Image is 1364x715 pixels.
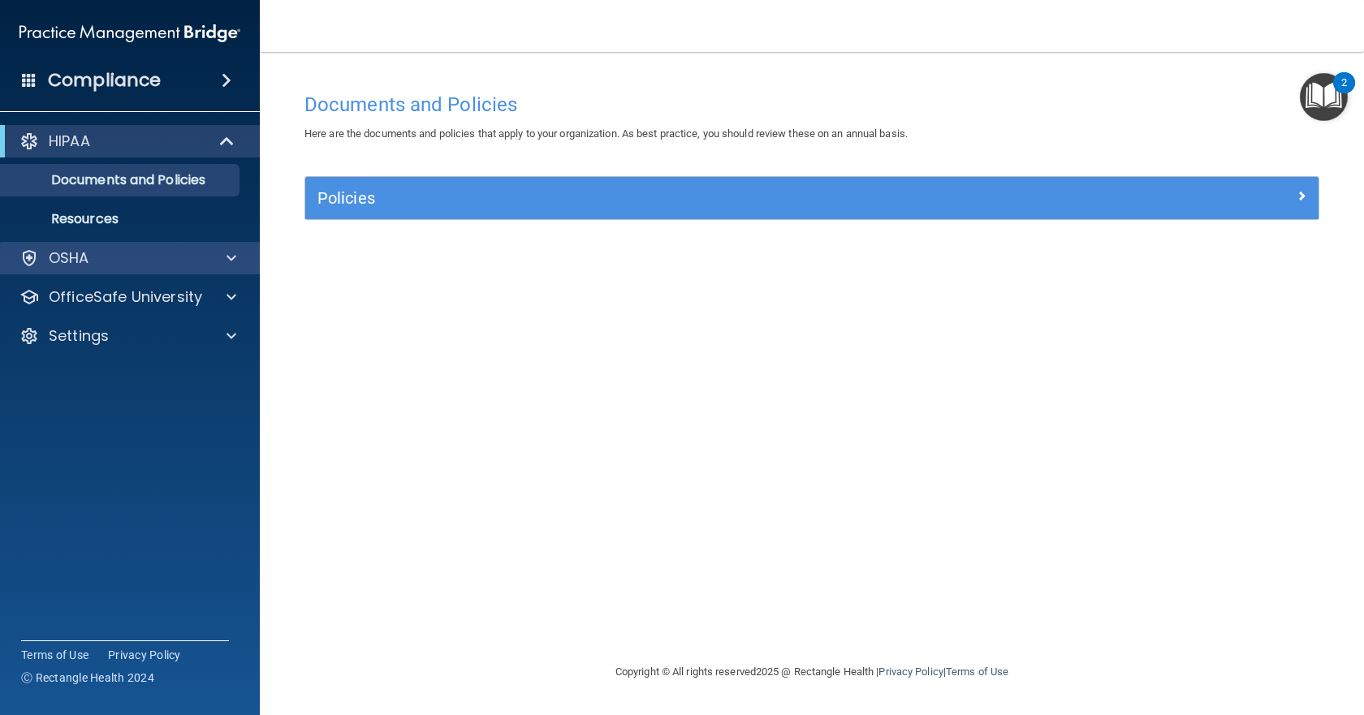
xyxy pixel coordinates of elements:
a: Terms of Use [21,647,88,663]
h5: Policies [317,189,1053,207]
img: PMB logo [19,17,240,50]
a: Privacy Policy [878,665,943,678]
span: Here are the documents and policies that apply to your organization. As best practice, you should... [304,127,908,140]
a: Privacy Policy [108,647,181,663]
div: 2 [1341,83,1347,104]
p: Settings [49,326,109,346]
a: OSHA [19,248,236,268]
p: OfficeSafe University [49,287,202,307]
a: Settings [19,326,236,346]
iframe: Drift Widget Chat Controller [1083,600,1345,665]
p: Resources [11,211,232,227]
div: Copyright © All rights reserved 2025 @ Rectangle Health | | [516,646,1108,698]
button: Open Resource Center, 2 new notifications [1300,73,1348,121]
a: HIPAA [19,131,235,151]
span: Ⓒ Rectangle Health 2024 [21,670,154,686]
a: Policies [317,185,1306,211]
h4: Compliance [48,69,161,92]
a: Terms of Use [946,665,1008,678]
h4: Documents and Policies [304,94,1319,115]
a: OfficeSafe University [19,287,236,307]
p: HIPAA [49,131,90,151]
p: OSHA [49,248,89,268]
p: Documents and Policies [11,172,232,188]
